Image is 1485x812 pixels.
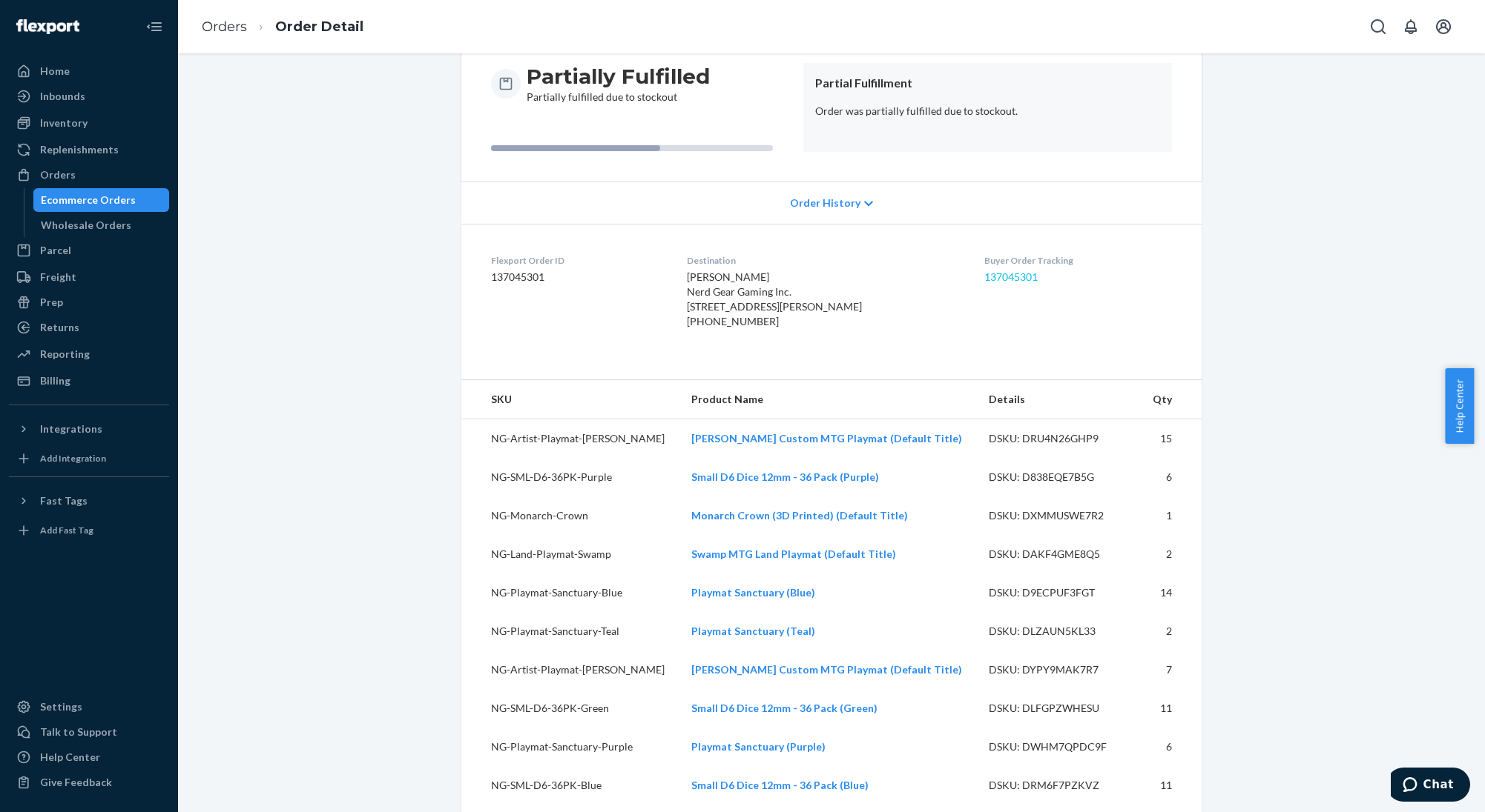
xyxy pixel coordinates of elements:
a: Settings [9,695,169,719]
div: DSKU: DLFGPZWHESU [989,701,1128,716]
div: DSKU: D9ECPUF3FGT [989,585,1128,600]
td: 6 [1140,728,1202,766]
div: DSKU: DXMMUSWE7R2 [989,508,1128,523]
td: 15 [1140,419,1202,459]
div: Returns [40,320,79,335]
td: 11 [1140,766,1202,805]
div: DSKU: D838EQE7B5G [989,470,1128,485]
td: 6 [1140,458,1202,496]
dt: Buyer Order Tracking [984,254,1172,267]
dd: 137045301 [491,270,663,284]
a: Order Detail [275,19,363,35]
a: Ecommerce Orders [33,188,170,212]
th: Qty [1140,380,1202,419]
header: Partial Fulfillment [815,75,1160,92]
a: Add Fast Tag [9,519,169,542]
div: Orders [40,167,76,182]
div: Wholesale Orders [41,218,131,233]
a: Freight [9,265,169,289]
a: Reporting [9,342,169,366]
div: DSKU: DRM6F7PZKVZ [989,778,1128,793]
div: Add Fast Tag [40,524,93,536]
span: Order History [790,196,860,210]
div: [PHONE_NUMBER] [687,314,961,329]
div: Reporting [40,347,90,362]
a: Parcel [9,239,169,262]
a: Monarch Crown (3D Printed) (Default Title) [691,509,908,522]
a: Orders [202,19,247,35]
a: [PERSON_NAME] Custom MTG Playmat (Default Title) [691,663,962,676]
td: 14 [1140,573,1202,612]
div: Inbounds [40,89,85,104]
a: Prep [9,290,169,314]
a: 137045301 [984,270,1038,283]
iframe: Opens a widget where you can chat to one of our agents [1391,768,1470,805]
td: 2 [1140,612,1202,650]
a: Orders [9,163,169,187]
div: DSKU: DAKF4GME8Q5 [989,547,1128,562]
a: Playmat Sanctuary (Teal) [691,625,815,637]
a: Wholesale Orders [33,213,170,237]
a: Small D6 Dice 12mm - 36 Pack (Green) [691,702,877,714]
td: NG-Monarch-Crown [461,496,679,535]
td: 1 [1140,496,1202,535]
div: Freight [40,270,76,284]
a: Playmat Sanctuary (Blue) [691,586,815,599]
button: Open account menu [1429,12,1458,41]
span: [PERSON_NAME] Nerd Gear Gaming Inc. [STREET_ADDRESS][PERSON_NAME] [687,270,862,313]
th: Details [977,380,1140,419]
div: Give Feedback [40,775,112,790]
div: Ecommerce Orders [41,193,136,207]
button: Talk to Support [9,720,169,744]
button: Fast Tags [9,489,169,513]
td: 2 [1140,535,1202,573]
td: NG-Artist-Playmat-[PERSON_NAME] [461,650,679,689]
img: Flexport logo [16,19,79,34]
td: NG-SML-D6-36PK-Purple [461,458,679,496]
a: Billing [9,369,169,393]
dt: Destination [687,254,961,267]
div: Home [40,64,70,79]
button: Close Navigation [139,12,169,41]
div: Talk to Support [40,725,117,739]
button: Give Feedback [9,771,169,794]
td: NG-SML-D6-36PK-Blue [461,766,679,805]
div: Integrations [40,422,102,436]
button: Open notifications [1396,12,1426,41]
td: NG-SML-D6-36PK-Green [461,689,679,728]
div: DSKU: DRU4N26GHP9 [989,431,1128,446]
td: 7 [1140,650,1202,689]
button: Integrations [9,417,169,441]
th: Product Name [679,380,978,419]
button: Help Center [1445,368,1474,444]
th: SKU [461,380,679,419]
a: Returns [9,316,169,339]
dt: Flexport Order ID [491,254,663,267]
a: Swamp MTG Land Playmat (Default Title) [691,548,896,560]
a: Home [9,59,169,83]
a: Add Integration [9,447,169,470]
td: NG-Playmat-Sanctuary-Purple [461,728,679,766]
h3: Partially Fulfilled [527,63,710,90]
td: NG-Playmat-Sanctuary-Teal [461,612,679,650]
div: DSKU: DYPY9MAK7R7 [989,662,1128,677]
div: Parcel [40,243,71,258]
button: Open Search Box [1363,12,1393,41]
td: 11 [1140,689,1202,728]
a: Inventory [9,111,169,135]
a: Help Center [9,745,169,769]
div: Fast Tags [40,493,88,508]
td: NG-Land-Playmat-Swamp [461,535,679,573]
div: Inventory [40,116,88,130]
p: Order was partially fulfilled due to stockout. [815,104,1160,119]
div: Add Integration [40,452,106,465]
td: NG-Playmat-Sanctuary-Blue [461,573,679,612]
div: Replenishments [40,142,119,157]
div: Prep [40,295,63,310]
a: [PERSON_NAME] Custom MTG Playmat (Default Title) [691,432,962,445]
ol: breadcrumbs [190,5,375,49]
a: Replenishments [9,138,169,162]
a: Playmat Sanctuary (Purple) [691,740,826,753]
